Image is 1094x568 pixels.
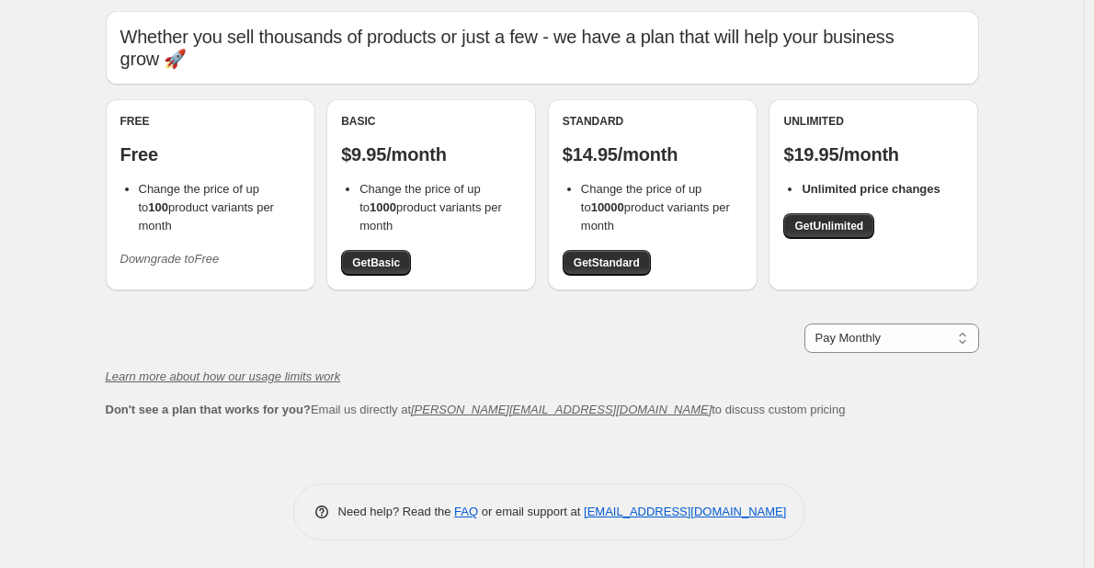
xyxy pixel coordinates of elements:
span: Change the price of up to product variants per month [359,182,502,233]
p: Free [120,143,301,165]
button: Downgrade toFree [109,244,231,274]
a: GetUnlimited [783,213,874,239]
p: $14.95/month [563,143,743,165]
a: Learn more about how our usage limits work [106,369,341,383]
p: Whether you sell thousands of products or just a few - we have a plan that will help your busines... [120,26,964,70]
div: Unlimited [783,114,963,129]
a: GetBasic [341,250,411,276]
span: Change the price of up to product variants per month [581,182,730,233]
span: Change the price of up to product variants per month [139,182,274,233]
span: or email support at [478,505,584,518]
div: Free [120,114,301,129]
b: Unlimited price changes [802,182,940,196]
span: Get Basic [352,256,400,270]
b: 10000 [591,200,624,214]
p: $19.95/month [783,143,963,165]
a: FAQ [454,505,478,518]
a: GetStandard [563,250,651,276]
b: 100 [148,200,168,214]
div: Standard [563,114,743,129]
a: [PERSON_NAME][EMAIL_ADDRESS][DOMAIN_NAME] [411,403,712,416]
b: 1000 [370,200,396,214]
a: [EMAIL_ADDRESS][DOMAIN_NAME] [584,505,786,518]
p: $9.95/month [341,143,521,165]
div: Basic [341,114,521,129]
span: Need help? Read the [338,505,455,518]
span: Email us directly at to discuss custom pricing [106,403,846,416]
span: Get Standard [574,256,640,270]
b: Don't see a plan that works for you? [106,403,311,416]
i: Downgrade to Free [120,252,220,266]
span: Get Unlimited [794,219,863,233]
